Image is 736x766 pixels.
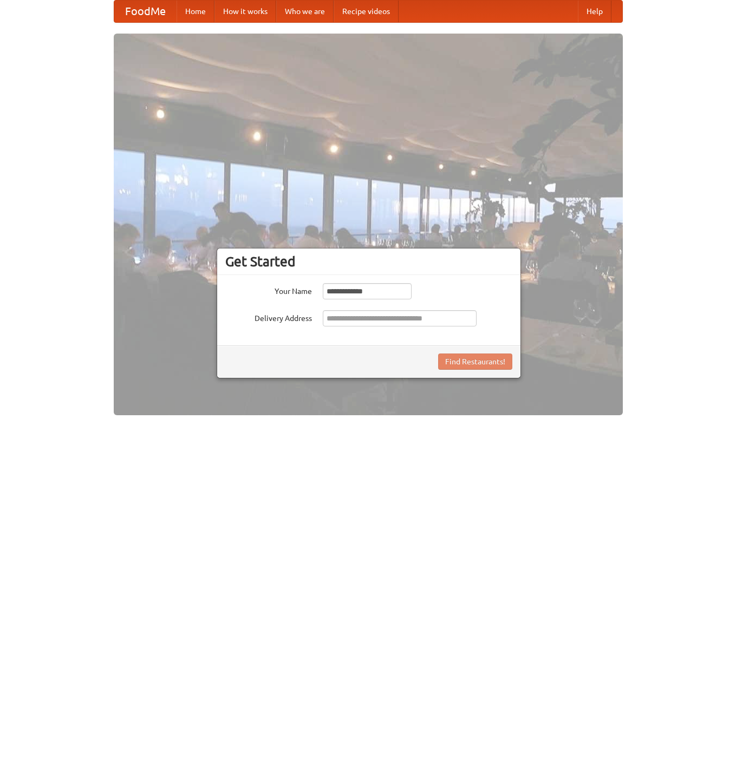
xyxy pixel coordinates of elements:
[225,310,312,324] label: Delivery Address
[334,1,399,22] a: Recipe videos
[114,1,177,22] a: FoodMe
[276,1,334,22] a: Who we are
[177,1,214,22] a: Home
[225,253,512,270] h3: Get Started
[214,1,276,22] a: How it works
[578,1,611,22] a: Help
[225,283,312,297] label: Your Name
[438,353,512,370] button: Find Restaurants!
